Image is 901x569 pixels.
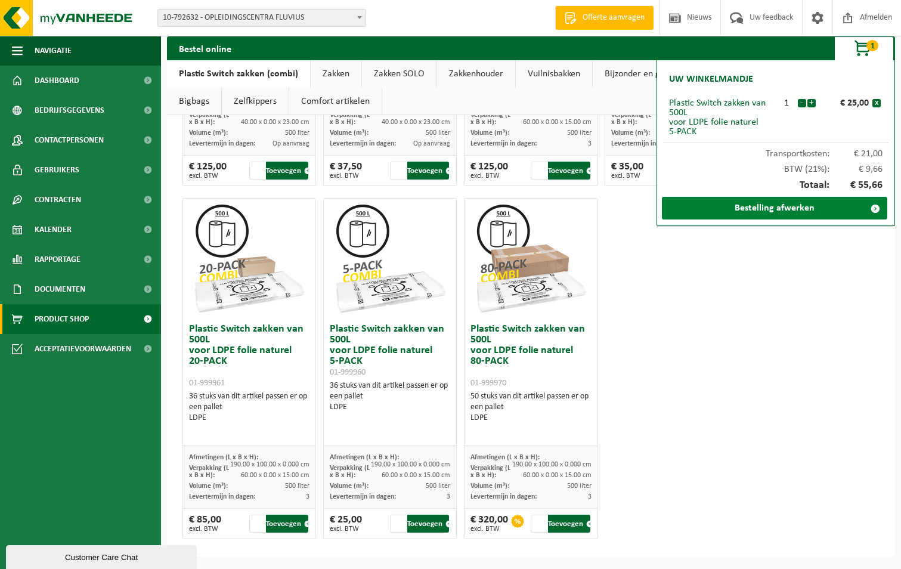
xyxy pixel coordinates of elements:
[189,140,255,147] span: Levertermijn in dagen:
[189,525,221,533] span: excl. BTW
[611,162,643,180] div: € 35,00
[471,199,590,318] img: 01-999970
[35,36,72,66] span: Navigatie
[330,140,396,147] span: Levertermijn in dagen:
[266,162,308,180] button: Toevoegen
[330,493,396,500] span: Levertermijn in dagen:
[189,454,258,461] span: Afmetingen (L x B x H):
[306,493,309,500] span: 3
[470,324,591,388] h3: Plastic Switch zakken van 500L voor LDPE folie naturel 80-PACK
[189,515,221,533] div: € 85,00
[35,125,104,155] span: Contactpersonen
[807,99,816,107] button: +
[330,525,362,533] span: excl. BTW
[167,60,310,88] a: Plastic Switch zakken (combi)
[6,543,199,569] iframe: chat widget
[189,493,255,500] span: Levertermijn in dagen:
[548,162,590,180] button: Toevoegen
[189,112,229,126] span: Verpakking (L x B x H):
[567,129,592,137] span: 500 liter
[567,483,592,490] span: 500 liter
[249,515,265,533] input: 1
[189,172,227,180] span: excl. BTW
[611,140,677,147] span: Levertermijn in dagen:
[531,162,546,180] input: 1
[611,129,650,137] span: Volume (m³):
[588,493,592,500] span: 3
[330,162,362,180] div: € 37,50
[663,66,759,92] h2: Uw winkelmandje
[426,483,450,490] span: 500 liter
[470,162,508,180] div: € 125,00
[829,165,883,174] span: € 9,66
[35,334,131,364] span: Acceptatievoorwaarden
[829,149,883,159] span: € 21,00
[158,10,366,26] span: 10-792632 - OPLEIDINGSCENTRA FLUVIUS
[35,66,79,95] span: Dashboard
[390,515,405,533] input: 1
[371,461,450,468] span: 190.00 x 100.00 x 0.000 cm
[35,245,80,274] span: Rapportage
[470,465,510,479] span: Verpakking (L x B x H):
[330,199,450,318] img: 01-999960
[189,324,309,388] h3: Plastic Switch zakken van 500L voor LDPE folie naturel 20-PACK
[516,60,592,88] a: Vuilnisbakken
[330,112,370,126] span: Verpakking (L x B x H):
[470,129,509,137] span: Volume (m³):
[872,99,881,107] button: x
[273,140,309,147] span: Op aanvraag
[311,60,361,88] a: Zakken
[512,461,592,468] span: 190.00 x 100.00 x 0.000 cm
[470,391,591,423] div: 50 stuks van dit artikel passen er op een pallet
[330,129,369,137] span: Volume (m³):
[470,483,509,490] span: Volume (m³):
[35,185,81,215] span: Contracten
[35,155,79,185] span: Gebruikers
[330,483,369,490] span: Volume (m³):
[470,493,537,500] span: Levertermijn in dagen:
[157,9,366,27] span: 10-792632 - OPLEIDINGSCENTRA FLUVIUS
[390,162,405,180] input: 1
[167,36,243,60] h2: Bestel online
[523,472,592,479] span: 60.00 x 0.00 x 15.00 cm
[470,140,537,147] span: Levertermijn in dagen:
[330,324,450,378] h3: Plastic Switch zakken van 500L voor LDPE folie naturel 5-PACK
[407,515,450,533] button: Toevoegen
[819,98,872,108] div: € 25,00
[555,6,654,30] a: Offerte aanvragen
[407,162,450,180] button: Toevoegen
[470,454,540,461] span: Afmetingen (L x B x H):
[189,379,225,388] span: 01-999961
[35,304,89,334] span: Product Shop
[241,119,309,126] span: 40.00 x 0.00 x 23.00 cm
[437,60,515,88] a: Zakkenhouder
[611,172,643,180] span: excl. BTW
[330,381,450,413] div: 36 stuks van dit artikel passen er op een pallet
[241,472,309,479] span: 60.00 x 0.00 x 15.00 cm
[189,162,227,180] div: € 125,00
[470,413,591,423] div: LDPE
[35,215,72,245] span: Kalender
[776,98,797,108] div: 1
[189,413,309,423] div: LDPE
[167,88,221,115] a: Bigbags
[330,454,399,461] span: Afmetingen (L x B x H):
[189,483,228,490] span: Volume (m³):
[330,515,362,533] div: € 25,00
[35,274,85,304] span: Documenten
[663,174,888,197] div: Totaal:
[190,199,309,318] img: 01-999961
[222,88,289,115] a: Zelfkippers
[285,129,309,137] span: 500 liter
[669,98,776,137] div: Plastic Switch zakken van 500L voor LDPE folie naturel 5-PACK
[330,172,362,180] span: excl. BTW
[289,88,382,115] a: Comfort artikelen
[663,159,888,174] div: BTW (21%):
[593,60,727,88] a: Bijzonder en gevaarlijk afval
[382,472,450,479] span: 60.00 x 0.00 x 15.00 cm
[362,60,436,88] a: Zakken SOLO
[470,172,508,180] span: excl. BTW
[189,129,228,137] span: Volume (m³):
[330,402,450,413] div: LDPE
